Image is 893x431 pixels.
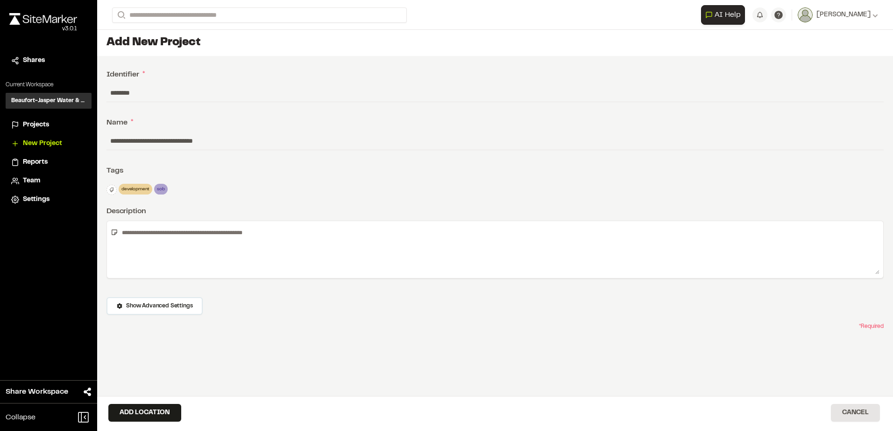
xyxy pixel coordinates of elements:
div: development [119,184,152,195]
div: sob [154,184,168,195]
img: User [798,7,813,22]
div: Identifier [106,69,884,80]
img: rebrand.png [9,13,77,25]
div: Name [106,117,884,128]
h3: Beaufort-Jasper Water & Sewer Authority [11,97,86,105]
span: * Required [859,322,884,331]
div: Description [106,206,884,217]
span: Show Advanced Settings [126,302,192,310]
button: Edit Tags [106,185,117,195]
button: [PERSON_NAME] [798,7,878,22]
span: Projects [23,120,49,130]
button: Search [112,7,129,23]
span: Share Workspace [6,386,68,397]
div: Oh geez...please don't... [9,25,77,33]
span: New Project [23,139,62,149]
button: Cancel [831,404,880,422]
button: Add Location [108,404,181,422]
a: Settings [11,195,86,205]
a: Team [11,176,86,186]
a: New Project [11,139,86,149]
a: Reports [11,157,86,167]
span: [PERSON_NAME] [816,10,871,20]
div: Open AI Assistant [701,5,749,25]
h1: Add New Project [106,35,884,50]
a: Shares [11,56,86,66]
span: Reports [23,157,48,167]
button: Open AI Assistant [701,5,745,25]
a: Projects [11,120,86,130]
span: AI Help [715,9,741,21]
span: Settings [23,195,50,205]
p: Current Workspace [6,81,92,89]
span: Team [23,176,40,186]
div: Tags [106,165,884,176]
button: Show Advanced Settings [106,297,203,315]
span: Shares [23,56,45,66]
span: Collapse [6,412,35,423]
